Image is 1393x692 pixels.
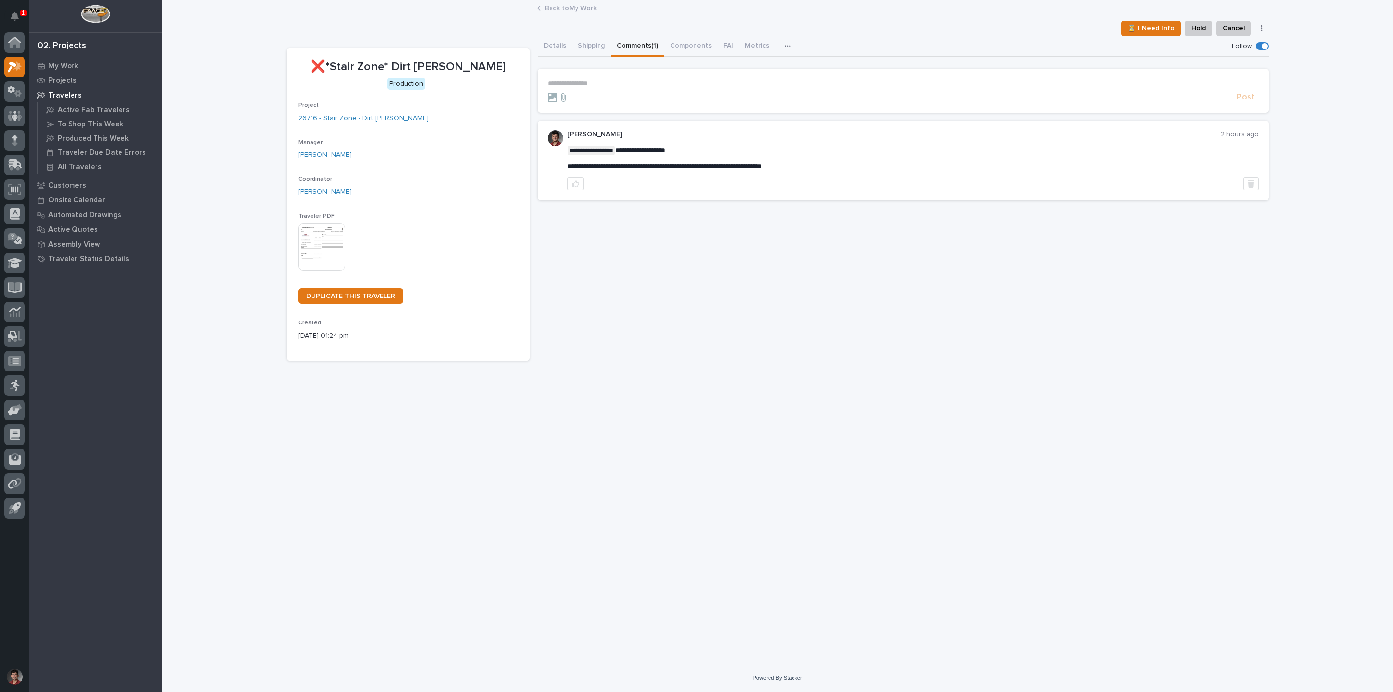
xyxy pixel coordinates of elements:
span: Post [1236,92,1255,103]
a: Active Quotes [29,222,162,237]
img: ROij9lOReuV7WqYxWfnW [548,130,563,146]
a: Active Fab Travelers [38,103,162,117]
button: Hold [1185,21,1212,36]
p: To Shop This Week [58,120,123,129]
a: Produced This Week [38,131,162,145]
p: Projects [48,76,77,85]
button: Shipping [572,36,611,57]
a: All Travelers [38,160,162,173]
p: Onsite Calendar [48,196,105,205]
button: Notifications [4,6,25,26]
a: My Work [29,58,162,73]
button: Metrics [739,36,775,57]
span: Cancel [1223,23,1245,34]
button: Comments (1) [611,36,664,57]
p: [PERSON_NAME] [567,130,1221,139]
span: Created [298,320,321,326]
span: ⏳ I Need Info [1128,23,1175,34]
button: Post [1232,92,1259,103]
a: [PERSON_NAME] [298,150,352,160]
button: ⏳ I Need Info [1121,21,1181,36]
a: Powered By Stacker [752,675,802,681]
a: Customers [29,178,162,193]
p: ❌*Stair Zone* Dirt [PERSON_NAME] [298,60,518,74]
button: like this post [567,177,584,190]
p: Produced This Week [58,134,129,143]
button: Cancel [1216,21,1251,36]
span: Hold [1191,23,1206,34]
span: Traveler PDF [298,213,335,219]
p: 2 hours ago [1221,130,1259,139]
span: Coordinator [298,176,332,182]
p: Active Fab Travelers [58,106,130,115]
span: DUPLICATE THIS TRAVELER [306,293,395,299]
span: Project [298,102,319,108]
img: Workspace Logo [81,5,110,23]
span: Manager [298,140,323,146]
p: Automated Drawings [48,211,121,220]
div: 02. Projects [37,41,86,51]
a: 26716 - Stair Zone - Dirt [PERSON_NAME] [298,113,429,124]
a: Onsite Calendar [29,193,162,207]
p: Assembly View [48,240,100,249]
p: Follow [1232,42,1252,50]
p: Active Quotes [48,225,98,234]
button: FAI [718,36,739,57]
button: users-avatar [4,667,25,687]
a: Projects [29,73,162,88]
p: All Travelers [58,163,102,172]
a: Traveler Status Details [29,251,162,266]
p: Traveler Status Details [48,255,129,264]
p: Travelers [48,91,82,100]
div: Notifications1 [12,12,25,27]
button: Details [538,36,572,57]
a: DUPLICATE THIS TRAVELER [298,288,403,304]
div: Production [387,78,425,90]
p: Traveler Due Date Errors [58,148,146,157]
a: Automated Drawings [29,207,162,222]
a: Traveler Due Date Errors [38,146,162,159]
button: Delete post [1243,177,1259,190]
a: Back toMy Work [545,2,597,13]
p: My Work [48,62,78,71]
p: 1 [22,9,25,16]
a: Travelers [29,88,162,102]
p: Customers [48,181,86,190]
a: [PERSON_NAME] [298,187,352,197]
p: [DATE] 01:24 pm [298,331,518,341]
a: To Shop This Week [38,117,162,131]
button: Components [664,36,718,57]
a: Assembly View [29,237,162,251]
